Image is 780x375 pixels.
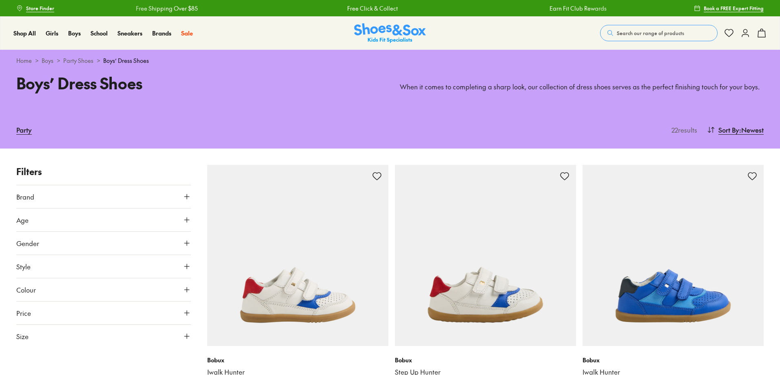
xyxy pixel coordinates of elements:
[704,4,764,12] span: Book a FREE Expert Fitting
[152,29,171,37] span: Brands
[16,209,191,231] button: Age
[91,29,108,37] span: School
[16,331,29,341] span: Size
[46,29,58,38] a: Girls
[68,29,81,37] span: Boys
[117,29,142,37] span: Sneakers
[117,29,142,38] a: Sneakers
[26,4,54,12] span: Store Finder
[16,278,191,301] button: Colour
[354,23,426,43] a: Shoes & Sox
[548,4,605,13] a: Earn Fit Club Rewards
[16,215,29,225] span: Age
[668,125,697,135] p: 22 results
[16,255,191,278] button: Style
[42,56,53,65] a: Boys
[16,232,191,255] button: Gender
[583,356,764,364] p: Bobux
[16,56,32,65] a: Home
[16,308,31,318] span: Price
[152,29,171,38] a: Brands
[16,325,191,348] button: Size
[181,29,193,37] span: Sale
[13,29,36,38] a: Shop All
[16,121,32,139] a: Party
[718,125,739,135] span: Sort By
[135,4,197,13] a: Free Shipping Over $85
[739,125,764,135] span: : Newest
[617,29,684,37] span: Search our range of products
[694,1,764,16] a: Book a FREE Expert Fitting
[16,285,36,295] span: Colour
[91,29,108,38] a: School
[354,23,426,43] img: SNS_Logo_Responsive.svg
[103,56,149,65] span: Boys’ Dress Shoes
[16,192,34,202] span: Brand
[16,238,39,248] span: Gender
[346,4,397,13] a: Free Click & Collect
[600,25,718,41] button: Search our range of products
[207,356,388,364] p: Bobux
[707,121,764,139] button: Sort By:Newest
[16,1,54,16] a: Store Finder
[16,185,191,208] button: Brand
[16,71,380,95] h1: Boys’ Dress Shoes
[68,29,81,38] a: Boys
[16,302,191,324] button: Price
[13,29,36,37] span: Shop All
[46,29,58,37] span: Girls
[400,82,764,91] p: When it comes to completing a sharp look, our collection of dress shoes serves as the perfect fin...
[16,56,764,65] div: > > >
[16,262,31,271] span: Style
[395,356,576,364] p: Bobux
[63,56,93,65] a: Party Shoes
[16,165,191,178] p: Filters
[181,29,193,38] a: Sale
